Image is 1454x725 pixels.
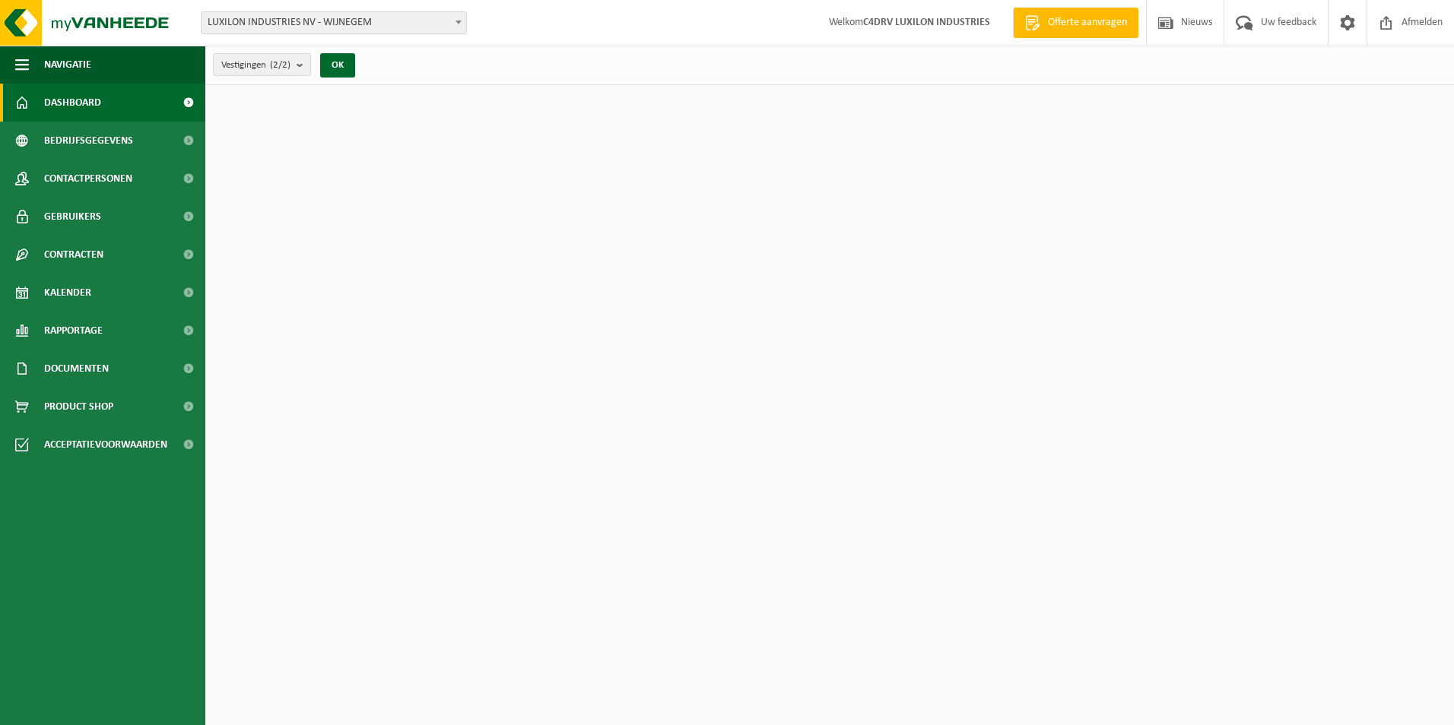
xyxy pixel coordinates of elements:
strong: C4DRV LUXILON INDUSTRIES [863,17,990,28]
count: (2/2) [270,60,290,70]
button: Vestigingen(2/2) [213,53,311,76]
span: LUXILON INDUSTRIES NV - WIJNEGEM [201,11,467,34]
span: LUXILON INDUSTRIES NV - WIJNEGEM [202,12,466,33]
span: Product Shop [44,388,113,426]
span: Acceptatievoorwaarden [44,426,167,464]
span: Dashboard [44,84,101,122]
span: Contactpersonen [44,160,132,198]
span: Navigatie [44,46,91,84]
span: Rapportage [44,312,103,350]
span: Kalender [44,274,91,312]
span: Vestigingen [221,54,290,77]
button: OK [320,53,355,78]
span: Documenten [44,350,109,388]
a: Offerte aanvragen [1013,8,1138,38]
span: Contracten [44,236,103,274]
span: Bedrijfsgegevens [44,122,133,160]
span: Offerte aanvragen [1044,15,1131,30]
span: Gebruikers [44,198,101,236]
